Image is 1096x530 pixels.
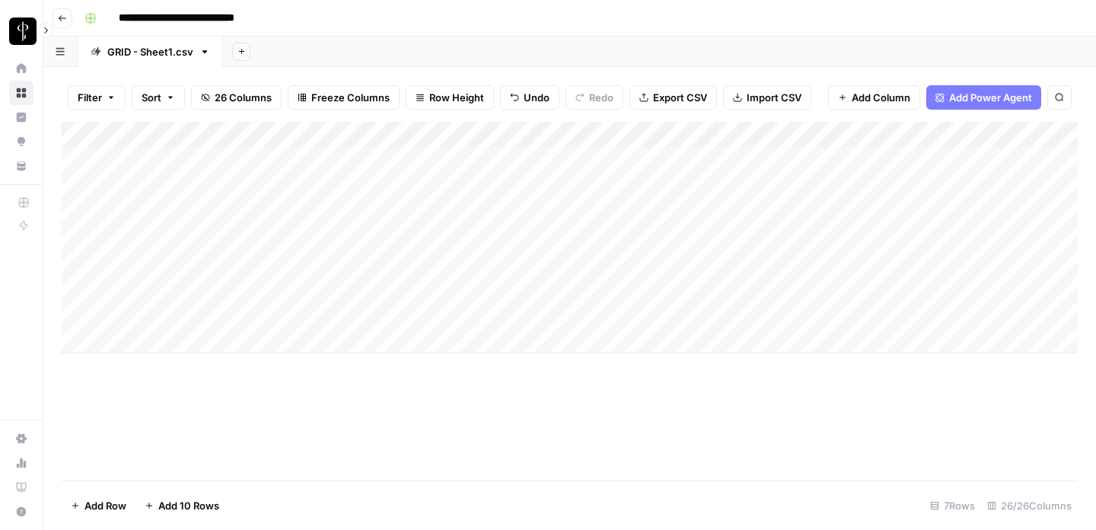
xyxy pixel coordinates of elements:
[9,129,33,154] a: Opportunities
[215,90,272,105] span: 26 Columns
[9,475,33,500] a: Learning Hub
[311,90,390,105] span: Freeze Columns
[924,493,981,518] div: 7 Rows
[747,90,801,105] span: Import CSV
[9,426,33,451] a: Settings
[524,90,550,105] span: Undo
[500,85,559,110] button: Undo
[142,90,161,105] span: Sort
[62,493,135,518] button: Add Row
[852,90,910,105] span: Add Column
[926,85,1041,110] button: Add Power Agent
[9,12,33,50] button: Workspace: LP Production Workloads
[158,498,219,513] span: Add 10 Rows
[107,44,193,59] div: GRID - Sheet1.csv
[68,85,126,110] button: Filter
[981,493,1078,518] div: 26/26 Columns
[288,85,400,110] button: Freeze Columns
[9,451,33,475] a: Usage
[429,90,484,105] span: Row Height
[84,498,126,513] span: Add Row
[78,90,102,105] span: Filter
[9,18,37,45] img: LP Production Workloads Logo
[9,500,33,524] button: Help + Support
[566,85,623,110] button: Redo
[132,85,185,110] button: Sort
[9,154,33,178] a: Your Data
[629,85,717,110] button: Export CSV
[653,90,707,105] span: Export CSV
[406,85,494,110] button: Row Height
[191,85,282,110] button: 26 Columns
[589,90,613,105] span: Redo
[723,85,811,110] button: Import CSV
[828,85,920,110] button: Add Column
[9,81,33,105] a: Browse
[78,37,223,67] a: GRID - Sheet1.csv
[135,493,228,518] button: Add 10 Rows
[949,90,1032,105] span: Add Power Agent
[9,56,33,81] a: Home
[9,105,33,129] a: Insights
